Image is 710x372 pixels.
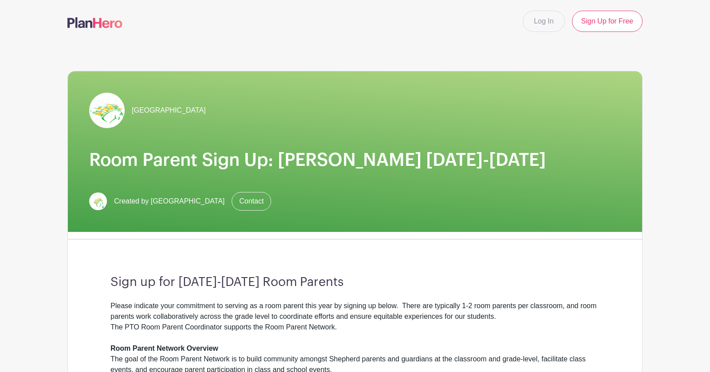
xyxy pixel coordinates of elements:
div: Please indicate your commitment to serving as a room parent this year by signing up below. There ... [110,301,600,354]
img: logo-507f7623f17ff9eddc593b1ce0a138ce2505c220e1c5a4e2b4648c50719b7d32.svg [67,17,122,28]
a: Log In [523,11,564,32]
a: Sign Up for Free [572,11,643,32]
a: Contact [232,192,271,211]
span: Created by [GEOGRAPHIC_DATA] [114,196,225,207]
img: Screen%20Shot%202023-09-28%20at%203.51.11%20PM.png [89,93,125,128]
img: Screen%20Shot%202023-09-28%20at%203.51.11%20PM.png [89,192,107,210]
h1: Room Parent Sign Up: [PERSON_NAME] [DATE]-[DATE] [89,149,621,171]
h3: Sign up for [DATE]-[DATE] Room Parents [110,275,600,290]
span: [GEOGRAPHIC_DATA] [132,105,206,116]
strong: Room Parent Network Overview [110,345,218,352]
